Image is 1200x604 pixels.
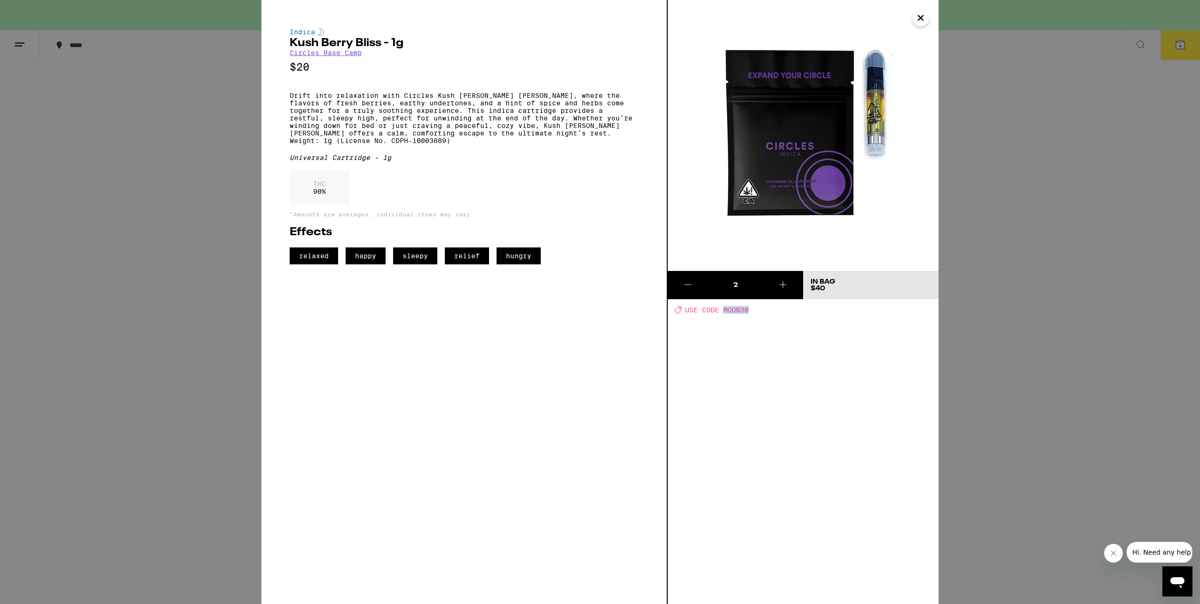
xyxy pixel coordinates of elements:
[290,92,639,144] p: Drift into relaxation with Circles Kush [PERSON_NAME] [PERSON_NAME], where the flavors of fresh b...
[1104,544,1123,563] iframe: Close message
[1127,542,1192,563] iframe: Message from company
[811,278,835,285] div: In Bag
[685,306,749,314] span: USE CODE MOON30
[803,271,939,299] button: In Bag$40
[912,9,929,26] button: Close
[290,28,639,36] div: Indica
[290,227,639,238] h2: Effects
[445,247,489,264] span: relief
[290,38,639,49] h2: Kush Berry Bliss - 1g
[290,154,639,161] div: Universal Cartridge - 1g
[346,247,386,264] span: happy
[290,247,338,264] span: relaxed
[497,247,541,264] span: hungry
[313,180,326,188] p: THC
[290,61,639,73] p: $20
[290,49,362,56] a: Circles Base Camp
[708,280,762,290] div: 2
[290,211,639,217] p: *Amounts are averages, individual items may vary.
[1162,566,1192,596] iframe: Button to launch messaging window
[811,285,825,292] span: $40
[6,7,68,14] span: Hi. Need any help?
[393,247,437,264] span: sleepy
[318,28,324,36] img: indicaColor.svg
[290,171,349,205] div: 90 %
